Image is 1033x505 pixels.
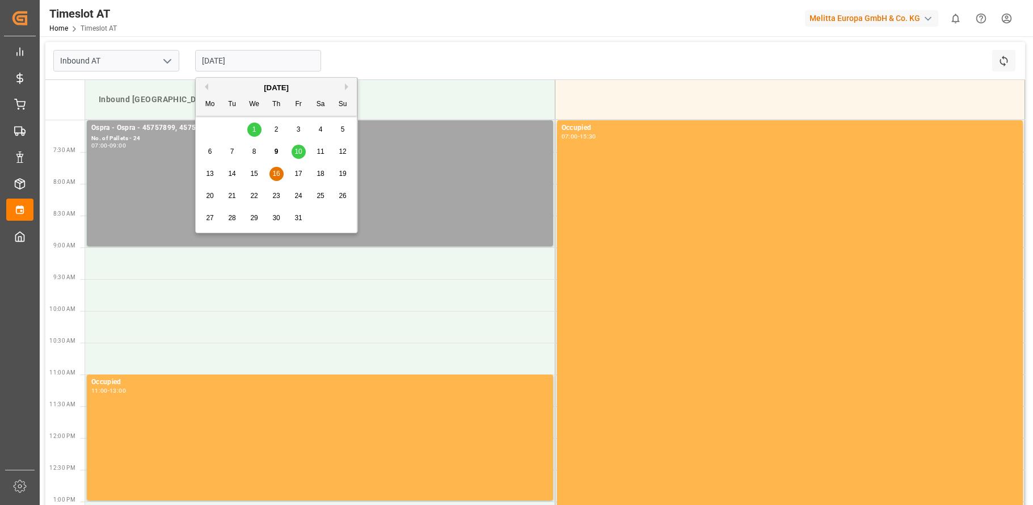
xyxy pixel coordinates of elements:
div: 11:00 [91,388,108,393]
div: [DATE] [196,82,357,94]
span: 12 [339,148,346,155]
span: 22 [250,192,258,200]
div: Choose Friday, October 3rd, 2025 [292,123,306,137]
button: open menu [158,52,175,70]
div: Choose Saturday, October 11th, 2025 [314,145,328,159]
div: 15:30 [580,134,596,139]
div: Choose Saturday, October 4th, 2025 [314,123,328,137]
button: Help Center [968,6,994,31]
div: Choose Sunday, October 5th, 2025 [336,123,350,137]
span: 6 [208,148,212,155]
button: Melitta Europa GmbH & Co. KG [805,7,943,29]
span: 19 [339,170,346,178]
div: 09:00 [109,143,126,148]
div: month 2025-10 [199,119,354,229]
div: Fr [292,98,306,112]
span: 15 [250,170,258,178]
span: 12:00 PM [49,433,75,439]
div: Ospra - Ospra - 45757899, 45757900 [91,123,549,134]
div: Choose Tuesday, October 14th, 2025 [225,167,239,181]
div: Timeslot AT [49,5,117,22]
div: Mo [203,98,217,112]
span: 20 [206,192,213,200]
div: Occupied [91,377,549,388]
div: - [578,134,580,139]
span: 13 [206,170,213,178]
span: 10 [294,148,302,155]
span: 1 [252,125,256,133]
span: 1:00 PM [53,496,75,503]
div: Choose Saturday, October 25th, 2025 [314,189,328,203]
a: Home [49,24,68,32]
span: 21 [228,192,235,200]
button: show 0 new notifications [943,6,968,31]
div: Inbound [GEOGRAPHIC_DATA] [94,89,546,110]
div: 07:00 [562,134,578,139]
div: Sa [314,98,328,112]
div: Choose Wednesday, October 15th, 2025 [247,167,262,181]
span: 8 [252,148,256,155]
div: Choose Monday, October 27th, 2025 [203,211,217,225]
span: 26 [339,192,346,200]
span: 5 [341,125,345,133]
div: Choose Sunday, October 19th, 2025 [336,167,350,181]
span: 2 [275,125,279,133]
div: Choose Thursday, October 16th, 2025 [269,167,284,181]
span: 29 [250,214,258,222]
div: Choose Tuesday, October 7th, 2025 [225,145,239,159]
span: 18 [317,170,324,178]
input: DD-MM-YYYY [195,50,321,71]
span: 11 [317,148,324,155]
div: Choose Saturday, October 18th, 2025 [314,167,328,181]
div: Choose Thursday, October 9th, 2025 [269,145,284,159]
span: 24 [294,192,302,200]
div: - [108,388,109,393]
div: Choose Wednesday, October 29th, 2025 [247,211,262,225]
span: 14 [228,170,235,178]
div: Th [269,98,284,112]
div: We [247,98,262,112]
div: Choose Sunday, October 12th, 2025 [336,145,350,159]
div: Tu [225,98,239,112]
div: No. of Pallets - 24 [91,134,549,144]
div: Choose Tuesday, October 21st, 2025 [225,189,239,203]
div: Choose Wednesday, October 1st, 2025 [247,123,262,137]
span: 7 [230,148,234,155]
span: 9 [275,148,279,155]
span: 11:30 AM [49,401,75,407]
div: Choose Friday, October 24th, 2025 [292,189,306,203]
span: 28 [228,214,235,222]
span: 9:30 AM [53,274,75,280]
div: Choose Thursday, October 30th, 2025 [269,211,284,225]
div: Choose Monday, October 13th, 2025 [203,167,217,181]
div: - [108,143,109,148]
div: Choose Friday, October 17th, 2025 [292,167,306,181]
div: 13:00 [109,388,126,393]
span: 17 [294,170,302,178]
span: 11:00 AM [49,369,75,376]
div: Choose Tuesday, October 28th, 2025 [225,211,239,225]
button: Next Month [345,83,352,90]
span: 16 [272,170,280,178]
div: Choose Thursday, October 2nd, 2025 [269,123,284,137]
div: Melitta Europa GmbH & Co. KG [805,10,938,27]
span: 8:30 AM [53,211,75,217]
div: Choose Wednesday, October 22nd, 2025 [247,189,262,203]
div: Choose Wednesday, October 8th, 2025 [247,145,262,159]
span: 10:00 AM [49,306,75,312]
span: 12:30 PM [49,465,75,471]
span: 27 [206,214,213,222]
div: Choose Thursday, October 23rd, 2025 [269,189,284,203]
span: 7:30 AM [53,147,75,153]
span: 4 [319,125,323,133]
span: 30 [272,214,280,222]
span: 10:30 AM [49,338,75,344]
span: 23 [272,192,280,200]
div: Choose Sunday, October 26th, 2025 [336,189,350,203]
div: Su [336,98,350,112]
button: Previous Month [201,83,208,90]
div: Choose Friday, October 31st, 2025 [292,211,306,225]
span: 25 [317,192,324,200]
span: 9:00 AM [53,242,75,249]
span: 3 [297,125,301,133]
